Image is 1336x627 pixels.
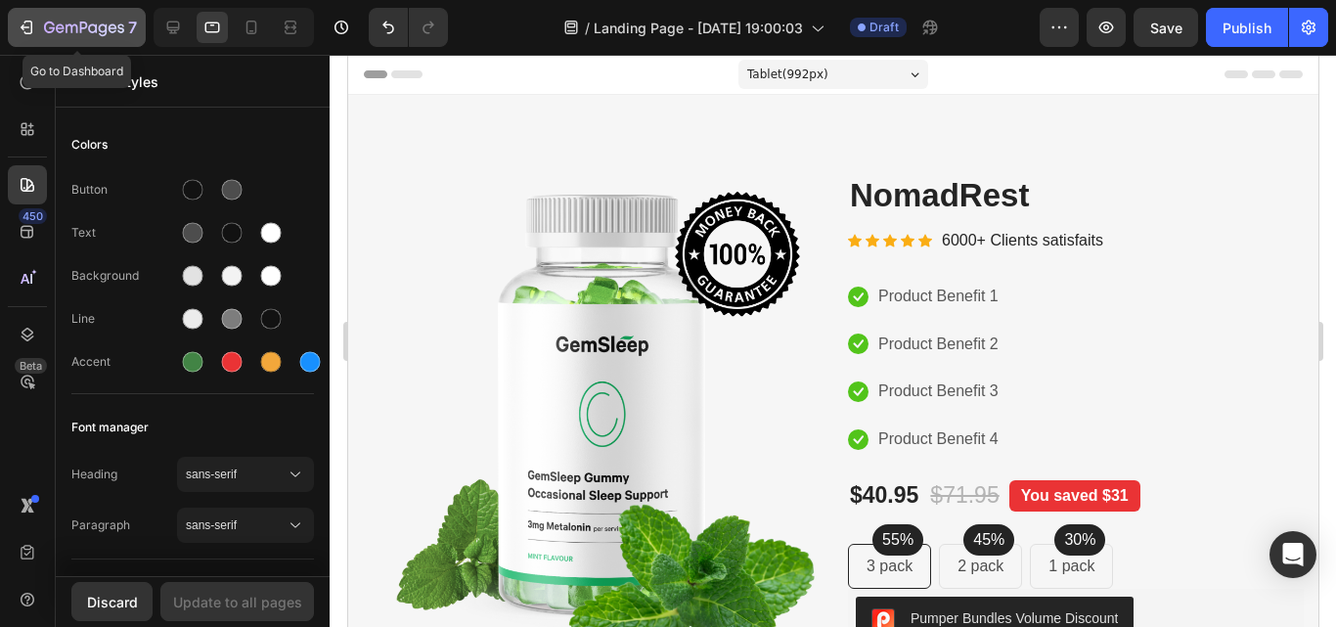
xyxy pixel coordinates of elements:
h2: NomadRest [500,118,956,164]
p: 1 pack [700,500,746,523]
div: Discard [87,592,138,612]
p: 55% [534,473,565,497]
p: 30% [716,473,747,497]
span: Landing Page - [DATE] 19:00:03 [594,18,803,38]
div: Line [71,310,177,328]
p: Product Benefit 3 [530,323,650,351]
span: Draft [869,19,899,36]
div: 450 [19,208,47,224]
button: Update to all pages [160,582,314,621]
p: 3 pack [518,500,564,523]
div: $71.95 [580,425,652,458]
pre: You saved $31 [661,425,792,457]
div: Open Intercom Messenger [1269,531,1316,578]
span: Colors [71,133,108,157]
p: 6000+ Clients satisfaits [594,172,755,201]
div: $40.95 [500,425,572,458]
button: Save [1134,8,1198,47]
div: Update to all pages [173,592,302,612]
p: Product Benefit 4 [530,371,650,399]
button: sans-serif [177,457,314,492]
p: Product Benefit 2 [530,276,650,304]
span: / [585,18,590,38]
div: Text [71,224,177,242]
span: Paragraph [71,516,177,534]
button: Publish [1206,8,1288,47]
span: Save [1150,20,1182,36]
div: Undo/Redo [369,8,448,47]
span: sans-serif [186,516,286,534]
button: Pumper Bundles Volume Discount [508,542,785,589]
div: Publish [1223,18,1271,38]
iframe: Design area [348,55,1318,627]
div: Button [71,181,177,199]
span: Font manager [71,416,149,439]
div: Pumper Bundles Volume Discount [562,554,770,574]
button: 7 [8,8,146,47]
span: Heading [71,466,177,483]
div: Accent [71,353,177,371]
button: Discard [71,582,153,621]
p: Global Styles [71,71,314,92]
p: 7 [128,16,137,39]
span: sans-serif [186,466,286,483]
div: Background [71,267,177,285]
p: 2 pack [609,500,655,523]
img: CIumv63twf4CEAE=.png [523,554,547,577]
p: Product Benefit 1 [530,228,650,256]
p: 45% [625,473,656,497]
button: sans-serif [177,508,314,543]
div: Beta [15,358,47,374]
